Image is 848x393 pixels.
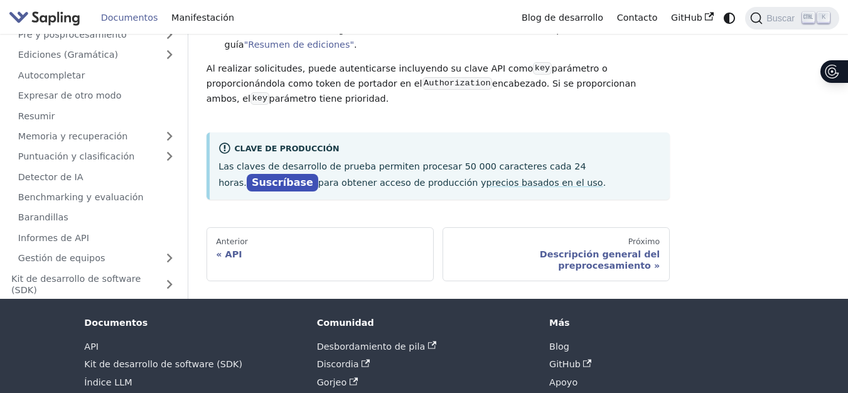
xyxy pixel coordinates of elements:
[610,8,664,28] a: Contacto
[817,12,830,23] kbd: K
[250,92,269,105] code: key
[157,270,182,299] button: Expandir la categoría de la barra lateral 'SDK'
[549,359,581,369] font: GitHub
[18,193,144,203] font: Benchmarking y evaluación
[4,270,157,299] a: Kit de desarrollo de software (SDK)
[443,227,670,281] a: PróximoDescripción general del preprocesamiento
[164,8,241,28] a: Manifestación
[422,77,492,90] code: Authorization
[317,318,374,328] font: Comunidad
[721,9,739,27] button: Cambiar entre modo oscuro y claro (actualmente modo sistema)
[216,237,248,246] font: Anterior
[18,111,55,121] font: Resumir
[11,229,182,247] a: Informes de API
[11,46,182,64] a: Ediciones (Gramática)
[207,227,434,281] a: AnteriorAPI
[234,144,339,153] font: Clave de producción
[244,40,354,50] a: "Resumen de ediciones"
[549,342,569,352] a: Blog
[515,8,610,28] a: Blog de desarrollo
[207,78,636,104] font: encabezado. Si se proporcionan ambos, el
[18,131,128,141] font: Memoria y recuperación
[317,359,370,369] a: Discordia
[18,50,118,60] font: Ediciones (Gramática)
[18,152,135,162] font: Puntuación y clasificación
[533,62,551,75] code: key
[522,13,603,23] font: Blog de desarrollo
[317,359,359,369] font: Discordia
[540,249,660,271] font: Descripción general del preprocesamiento
[84,342,99,352] a: API
[218,161,586,188] font: Las claves de desarrollo de prueba permiten procesar 50 000 caracteres cada 24 horas.
[269,94,389,104] font: parámetro tiene prioridad.
[354,40,357,50] font: .
[247,174,318,192] a: Suscríbase
[9,9,85,27] a: Sapling.ai
[318,178,486,188] font: para obtener acceso de producción y
[11,107,182,126] a: Resumir
[11,249,182,267] a: Gestión de equipos
[628,237,660,246] font: Próximo
[225,24,612,50] font: Comience a usar la API siguiendo su documentación. Recomendamos empezar con la guía
[101,13,158,23] font: Documentos
[317,342,436,352] a: Desbordamiento de pila
[84,359,242,369] a: Kit de desarrollo de software (SDK)
[11,148,182,166] a: Puntuación y clasificación
[11,168,182,186] a: Detector de IA
[18,254,105,264] font: Gestión de equipos
[252,176,313,188] font: Suscríbase
[671,13,702,23] font: GitHub
[18,213,68,223] font: Barandillas
[18,70,85,80] font: Autocompletar
[207,227,670,281] nav: Páginas de documentos
[225,249,242,259] font: API
[664,8,720,28] a: GitHub
[18,30,127,40] font: Pre y posprocesamiento
[207,63,608,89] font: parámetro o proporcionándola como token de portador en el
[617,13,658,23] font: Contacto
[603,178,606,188] font: .
[11,188,182,207] a: Benchmarking y evaluación
[317,342,426,352] font: Desbordamiento de pila
[549,377,577,387] a: Apoyo
[9,9,80,27] img: Sapling.ai
[486,178,603,188] a: precios basados ​​en el uso
[207,63,534,73] font: Al realizar solicitudes, puede autenticarse incluyendo su clave API como
[84,377,132,387] a: Índice LLM
[18,172,83,182] font: Detector de IA
[18,91,122,101] font: Expresar de otro modo
[171,13,234,23] font: Manifestación
[11,26,182,44] a: Pre y posprocesamiento
[549,359,592,369] a: GitHub
[11,87,182,105] a: Expresar de otro modo
[84,318,148,328] font: Documentos
[11,274,141,295] font: Kit de desarrollo de software (SDK)
[766,13,795,23] font: Buscar
[11,208,182,227] a: Barandillas
[18,233,89,243] font: Informes de API
[11,67,182,85] a: Autocompletar
[745,7,839,30] button: Buscar (Ctrl+K)
[317,377,358,387] a: Gorjeo
[317,377,347,387] font: Gorjeo
[549,318,570,328] font: Más
[11,127,182,146] a: Memoria y recuperación
[94,8,164,28] a: Documentos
